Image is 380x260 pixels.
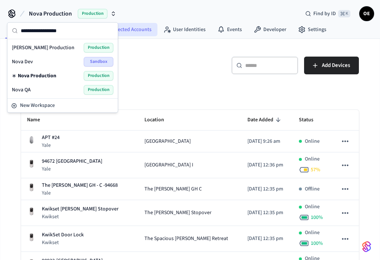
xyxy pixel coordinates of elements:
span: Name [27,114,50,126]
p: Online [305,155,320,163]
p: Yale [42,165,102,173]
img: Yale Assure Touchscreen Wifi Smart Lock, Satin Nickel, Front [27,207,36,216]
button: New Workspace [8,99,117,112]
img: Yale Assure Touchscreen Wifi Smart Lock, Satin Nickel, Front [27,159,36,168]
span: Add Devices [322,61,350,70]
button: Add Devices [304,57,359,74]
p: Kwikset [42,213,119,220]
span: 100 % [311,240,323,247]
span: Date Added [247,114,283,126]
span: Sandbox [84,57,113,67]
p: Offline [305,185,320,193]
div: Suggestions [7,39,118,98]
span: Status [299,114,323,126]
span: The Spacious [PERSON_NAME] Retreat [144,235,228,243]
span: Nova Dev [12,58,33,65]
p: [DATE] 12:35 pm [247,235,287,243]
img: Yale Assure Touchscreen Wifi Smart Lock, Satin Nickel, Front [27,183,36,192]
p: The [PERSON_NAME] GH - C -94668 [42,182,118,189]
span: Production [84,43,113,53]
p: Online [305,138,320,145]
p: Kwikset [PERSON_NAME] Stopover [42,205,119,213]
a: Events [211,23,248,36]
p: KwikSet Door Lock [42,231,84,239]
span: Production [84,85,113,95]
img: August Wifi Smart Lock 3rd Gen, Silver, Front [27,135,36,144]
button: OE [359,6,374,21]
a: Developer [248,23,292,36]
a: Connected Accounts [90,23,157,36]
span: The [PERSON_NAME] Stopover [144,209,211,217]
p: [DATE] 12:35 pm [247,185,287,193]
p: [DATE] 12:35 pm [247,209,287,217]
a: Devices [1,23,40,36]
span: 57 % [311,166,320,173]
span: Nova Production [29,9,72,18]
img: SeamLogoGradient.69752ec5.svg [362,241,371,253]
span: Nova Production [18,72,56,80]
span: [GEOGRAPHIC_DATA] I [144,161,193,169]
p: 94672 [GEOGRAPHIC_DATA] [42,158,102,165]
span: [PERSON_NAME] Production [12,44,74,51]
p: Yale [42,189,118,197]
span: Find by ID [313,10,336,17]
a: Settings [292,23,332,36]
span: Location [144,114,174,126]
span: OE [360,7,373,20]
p: Kwikset [42,239,84,246]
span: ⌘ K [338,10,350,17]
p: Online [305,203,320,211]
p: Online [305,229,320,237]
span: Production [78,9,107,18]
span: Production [84,71,113,81]
p: [DATE] 9:26 am [247,138,287,145]
p: [DATE] 12:36 pm [247,161,287,169]
span: [GEOGRAPHIC_DATA] [144,138,191,145]
p: APT #24 [42,134,60,142]
span: Nova QA [12,86,31,94]
span: New Workspace [20,102,55,109]
div: Find by ID⌘ K [299,7,356,20]
p: Yale [42,142,60,149]
img: Yale Assure Touchscreen Wifi Smart Lock, Satin Nickel, Front [27,233,36,242]
span: The [PERSON_NAME] GH C [144,185,202,193]
span: 100 % [311,214,323,221]
a: User Identities [157,23,211,36]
